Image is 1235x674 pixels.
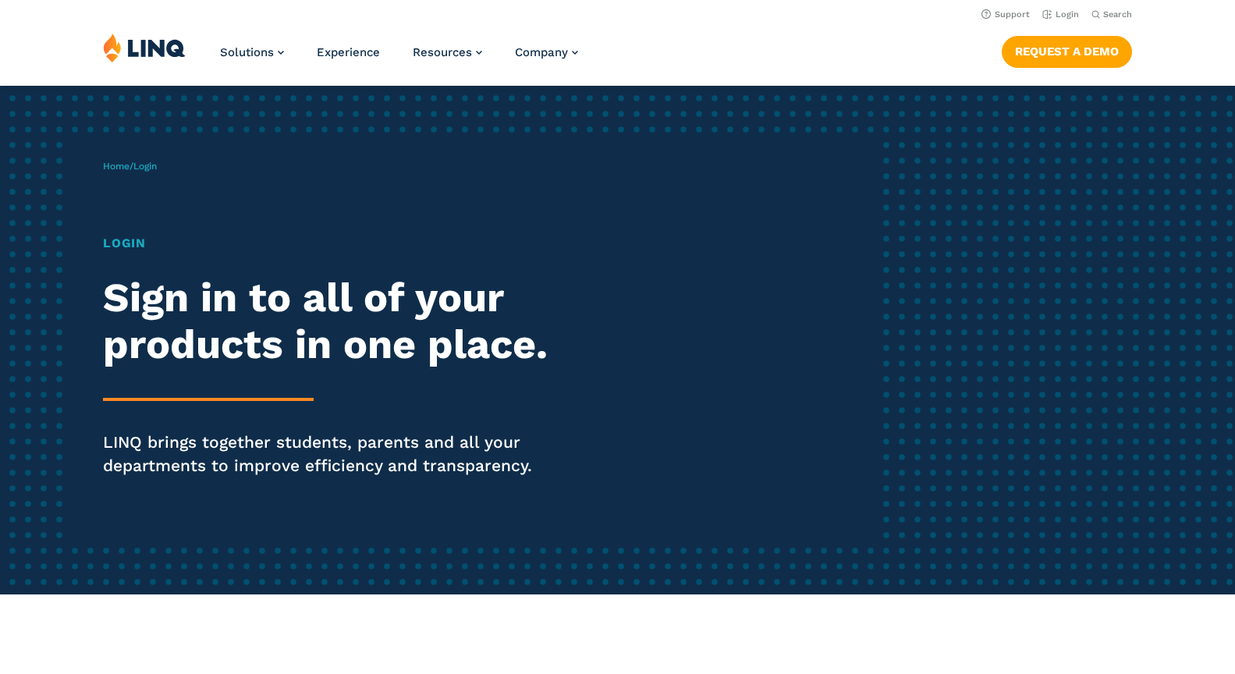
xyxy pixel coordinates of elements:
span: Login [133,161,157,172]
nav: Primary Navigation [220,33,578,84]
h1: Login [103,234,579,253]
a: Experience [317,45,380,59]
button: Open Search Bar [1091,9,1132,20]
a: Support [981,9,1030,20]
span: / [103,161,157,172]
a: Request a Demo [1002,36,1132,67]
img: LINQ | K‑12 Software [103,33,186,62]
a: Resources [413,45,482,59]
span: Solutions [220,45,274,59]
nav: Button Navigation [1002,33,1132,67]
a: Company [515,45,578,59]
h2: Sign in to all of your products in one place. [103,275,579,368]
a: Solutions [220,45,284,59]
a: Login [1042,9,1079,20]
span: Company [515,45,568,59]
span: Resources [413,45,472,59]
span: Search [1103,9,1132,20]
p: LINQ brings together students, parents and all your departments to improve efficiency and transpa... [103,431,579,477]
a: Home [103,161,130,172]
